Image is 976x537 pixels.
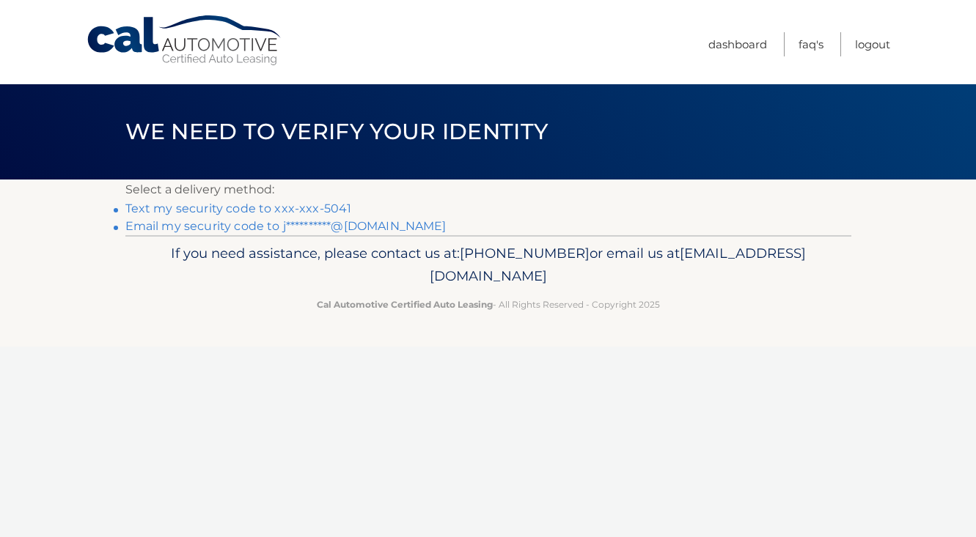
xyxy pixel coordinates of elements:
a: FAQ's [799,32,823,56]
a: Logout [855,32,890,56]
p: Select a delivery method: [125,179,851,200]
p: If you need assistance, please contact us at: or email us at [135,242,842,289]
span: [PHONE_NUMBER] [460,245,590,262]
span: We need to verify your identity [125,118,548,145]
a: Email my security code to j**********@[DOMAIN_NAME] [125,219,447,233]
strong: Cal Automotive Certified Auto Leasing [317,299,493,310]
a: Cal Automotive [86,15,284,67]
a: Text my security code to xxx-xxx-5041 [125,201,352,215]
a: Dashboard [708,32,767,56]
p: - All Rights Reserved - Copyright 2025 [135,297,842,312]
